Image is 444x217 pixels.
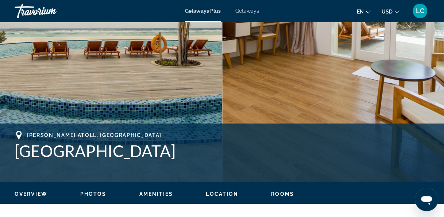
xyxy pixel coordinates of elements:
[185,8,221,14] a: Getaways Plus
[15,191,47,197] button: Overview
[15,141,429,160] h1: [GEOGRAPHIC_DATA]
[15,191,47,197] span: Overview
[235,8,259,14] a: Getaways
[382,9,393,15] span: USD
[80,191,107,197] button: Photos
[139,191,173,197] button: Amenities
[357,9,364,15] span: en
[27,132,162,138] span: [PERSON_NAME] Atoll, [GEOGRAPHIC_DATA]
[416,7,424,15] span: LC
[139,191,173,197] span: Amenities
[410,3,429,19] button: User Menu
[80,191,107,197] span: Photos
[271,191,294,197] button: Rooms
[271,191,294,197] span: Rooms
[382,6,399,17] button: Change currency
[357,6,371,17] button: Change language
[206,191,238,197] button: Location
[15,1,88,20] a: Travorium
[415,188,438,211] iframe: Button to launch messaging window
[206,191,238,197] span: Location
